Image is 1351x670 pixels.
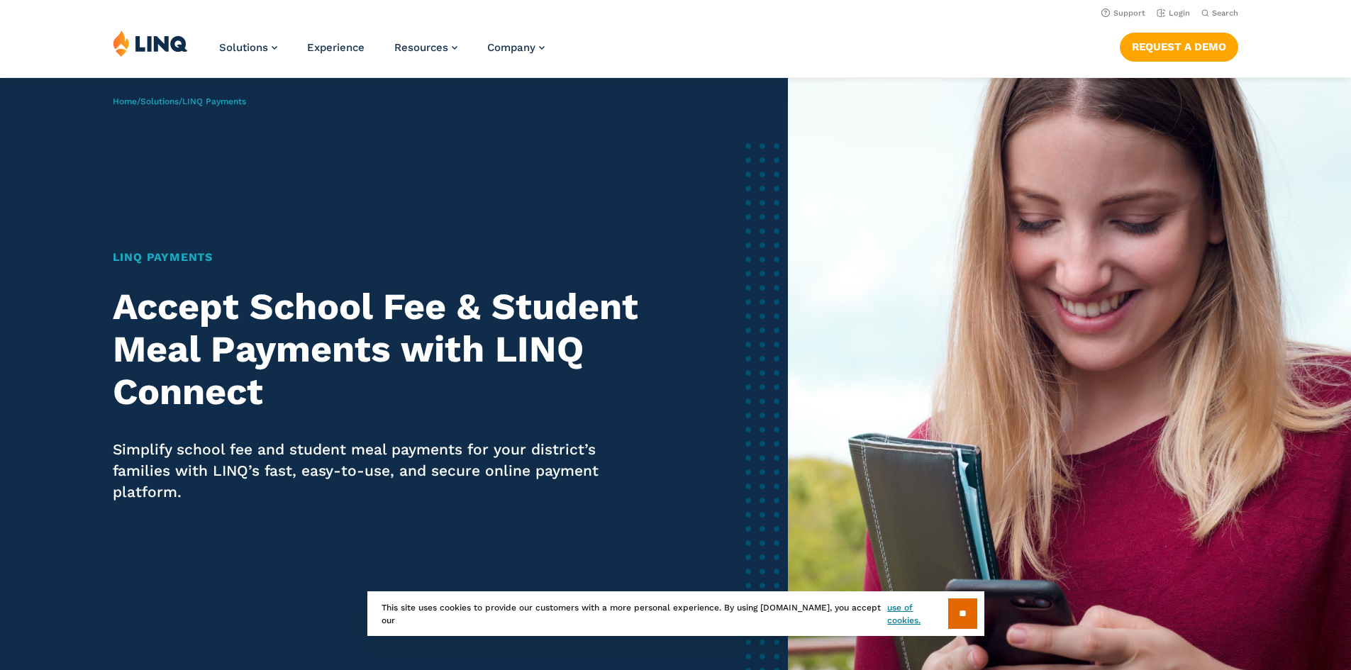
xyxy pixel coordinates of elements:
[140,96,179,106] a: Solutions
[394,41,457,54] a: Resources
[487,41,545,54] a: Company
[219,41,277,54] a: Solutions
[182,96,246,106] span: LINQ Payments
[113,249,645,266] h1: LINQ Payments
[113,439,645,503] p: Simplify school fee and student meal payments for your district’s families with LINQ’s fast, easy...
[394,41,448,54] span: Resources
[1120,30,1238,61] nav: Button Navigation
[887,601,947,627] a: use of cookies.
[1157,9,1190,18] a: Login
[113,96,137,106] a: Home
[307,41,365,54] a: Experience
[1212,9,1238,18] span: Search
[1201,8,1238,18] button: Open Search Bar
[487,41,535,54] span: Company
[219,30,545,77] nav: Primary Navigation
[367,591,984,636] div: This site uses cookies to provide our customers with a more personal experience. By using [DOMAIN...
[1120,33,1238,61] a: Request a Demo
[113,30,188,57] img: LINQ | K‑12 Software
[113,286,645,413] h2: Accept School Fee & Student Meal Payments with LINQ Connect
[113,96,246,106] span: / /
[219,41,268,54] span: Solutions
[1101,9,1145,18] a: Support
